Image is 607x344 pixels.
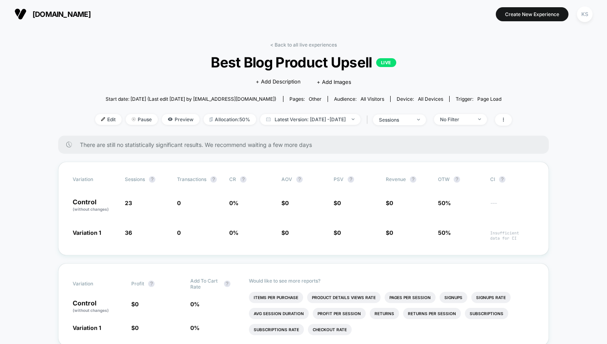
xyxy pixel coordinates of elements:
li: Returns [370,308,399,319]
span: Pause [126,114,158,125]
span: All Visitors [361,96,384,102]
li: Signups Rate [471,292,511,303]
li: Subscriptions [465,308,508,319]
span: + Add Description [256,78,301,86]
li: Signups [440,292,467,303]
span: | [365,114,373,126]
div: No Filter [440,116,472,122]
span: Profit [131,281,144,287]
span: Insufficient data for CI [490,230,534,241]
div: Trigger: [456,96,501,102]
span: 0 % [229,229,238,236]
span: 0 [389,199,393,206]
button: ? [454,176,460,183]
p: Control [73,300,123,313]
img: end [352,118,354,120]
span: 23 [125,199,132,206]
span: 0 % [190,301,200,307]
span: Latest Version: [DATE] - [DATE] [260,114,361,125]
span: Variation 1 [73,324,101,331]
span: Sessions [125,176,145,182]
button: [DOMAIN_NAME] [12,8,93,20]
span: 0 [285,199,289,206]
li: Product Details Views Rate [307,292,381,303]
span: $ [334,229,341,236]
span: Allocation: 50% [204,114,256,125]
span: Revenue [386,176,406,182]
span: $ [386,199,393,206]
span: 0 [285,229,289,236]
span: $ [281,229,289,236]
button: ? [410,176,416,183]
p: LIVE [376,58,396,67]
span: 0 [177,199,181,206]
button: ? [348,176,354,183]
span: + Add Images [317,79,351,85]
span: CR [229,176,236,182]
span: 0 [389,229,393,236]
img: end [132,117,136,121]
div: Audience: [334,96,384,102]
li: Items Per Purchase [249,292,303,303]
span: OTW [438,176,482,183]
span: 0 [337,229,341,236]
button: ? [240,176,246,183]
button: ? [224,281,230,287]
img: Visually logo [14,8,26,20]
p: Would like to see more reports? [249,278,534,284]
p: Control [73,199,117,212]
li: Returns Per Session [403,308,461,319]
span: (without changes) [73,207,109,212]
span: $ [334,199,341,206]
span: 50% [438,199,451,206]
img: rebalance [210,117,213,122]
span: Add To Cart Rate [190,278,220,290]
span: 0 % [229,199,238,206]
li: Checkout Rate [308,324,352,335]
span: (without changes) [73,308,109,313]
span: Best Blog Product Upsell [116,54,491,71]
span: $ [281,199,289,206]
button: Create New Experience [496,7,568,21]
span: Preview [162,114,200,125]
span: 0 [337,199,341,206]
span: 0 [177,229,181,236]
button: ? [149,176,155,183]
img: end [417,119,420,120]
span: $ [131,301,139,307]
span: Start date: [DATE] (Last edit [DATE] by [EMAIL_ADDRESS][DOMAIN_NAME]) [106,96,276,102]
span: $ [386,229,393,236]
img: end [478,118,481,120]
span: 0 [135,301,139,307]
button: ? [296,176,303,183]
span: Device: [390,96,449,102]
div: KS [577,6,593,22]
span: Page Load [477,96,501,102]
span: Variation [73,176,117,183]
span: 0 [135,324,139,331]
li: Avg Session Duration [249,308,309,319]
span: other [309,96,322,102]
div: Pages: [289,96,322,102]
span: Variation 1 [73,229,101,236]
span: all devices [418,96,443,102]
span: There are still no statistically significant results. We recommend waiting a few more days [80,141,533,148]
button: ? [210,176,217,183]
li: Pages Per Session [385,292,436,303]
span: AOV [281,176,292,182]
span: PSV [334,176,344,182]
span: [DOMAIN_NAME] [33,10,91,18]
span: Variation [73,278,117,290]
span: 0 % [190,324,200,331]
button: ? [499,176,505,183]
a: < Back to all live experiences [270,42,337,48]
img: calendar [266,117,271,121]
button: KS [574,6,595,22]
li: Profit Per Session [313,308,366,319]
div: sessions [379,117,411,123]
span: 50% [438,229,451,236]
span: --- [490,201,534,212]
span: $ [131,324,139,331]
span: Edit [95,114,122,125]
li: Subscriptions Rate [249,324,304,335]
